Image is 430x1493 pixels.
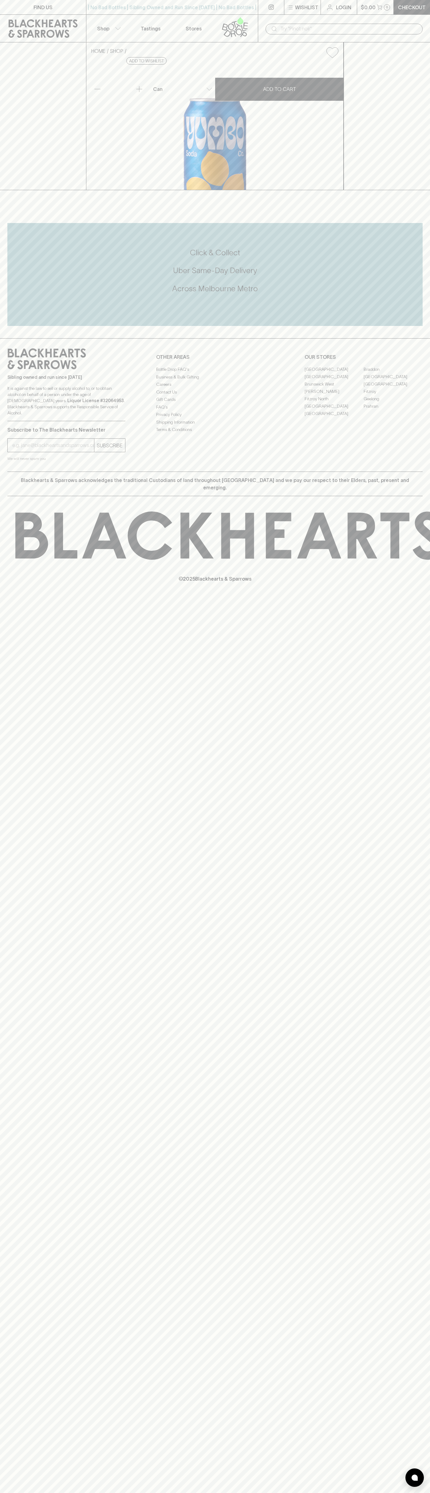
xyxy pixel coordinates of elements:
a: Tastings [129,15,172,42]
p: Shop [97,25,109,32]
p: Wishlist [295,4,318,11]
p: Login [336,4,351,11]
img: bubble-icon [412,1475,418,1481]
a: Stores [172,15,215,42]
p: ADD TO CART [263,85,296,93]
a: Shipping Information [156,418,274,426]
img: 20700.png [86,63,343,190]
button: SUBSCRIBE [94,439,125,452]
div: Can [151,83,215,95]
a: Braddon [364,366,423,373]
a: Prahran [364,402,423,410]
p: SUBSCRIBE [97,442,123,449]
p: Sibling owned and run since [DATE] [7,374,125,380]
a: Business & Bulk Gifting [156,373,274,381]
p: Subscribe to The Blackhearts Newsletter [7,426,125,433]
a: Privacy Policy [156,411,274,418]
h5: Uber Same-Day Delivery [7,265,423,276]
a: HOME [91,48,105,54]
div: Call to action block [7,223,423,326]
a: [GEOGRAPHIC_DATA] [305,373,364,380]
button: ADD TO CART [215,78,344,101]
p: FIND US [34,4,53,11]
a: [GEOGRAPHIC_DATA] [305,410,364,417]
p: $0.00 [361,4,376,11]
h5: Click & Collect [7,248,423,258]
a: [GEOGRAPHIC_DATA] [305,402,364,410]
p: OTHER AREAS [156,353,274,361]
a: [GEOGRAPHIC_DATA] [364,380,423,388]
a: Brunswick West [305,380,364,388]
p: Stores [186,25,202,32]
a: Gift Cards [156,396,274,403]
input: Try "Pinot noir" [280,24,418,34]
strong: Liquor License #32064953 [67,398,124,403]
a: FAQ's [156,403,274,411]
p: Can [153,85,163,93]
p: 0 [386,6,388,9]
a: Careers [156,381,274,388]
p: Checkout [398,4,426,11]
a: Geelong [364,395,423,402]
a: [GEOGRAPHIC_DATA] [364,373,423,380]
a: Fitzroy [364,388,423,395]
p: OUR STORES [305,353,423,361]
input: e.g. jane@blackheartsandsparrows.com.au [12,441,94,450]
a: [PERSON_NAME] [305,388,364,395]
a: SHOP [110,48,123,54]
a: Contact Us [156,388,274,396]
p: Tastings [141,25,160,32]
a: Fitzroy North [305,395,364,402]
a: Bottle Drop FAQ's [156,366,274,373]
p: It is against the law to sell or supply alcohol to, or to obtain alcohol on behalf of a person un... [7,385,125,416]
button: Shop [86,15,129,42]
a: [GEOGRAPHIC_DATA] [305,366,364,373]
p: We will never spam you [7,456,125,462]
button: Add to wishlist [126,57,167,65]
button: Add to wishlist [324,45,341,61]
h5: Across Melbourne Metro [7,284,423,294]
p: Blackhearts & Sparrows acknowledges the traditional Custodians of land throughout [GEOGRAPHIC_DAT... [12,476,418,491]
a: Terms & Conditions [156,426,274,433]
